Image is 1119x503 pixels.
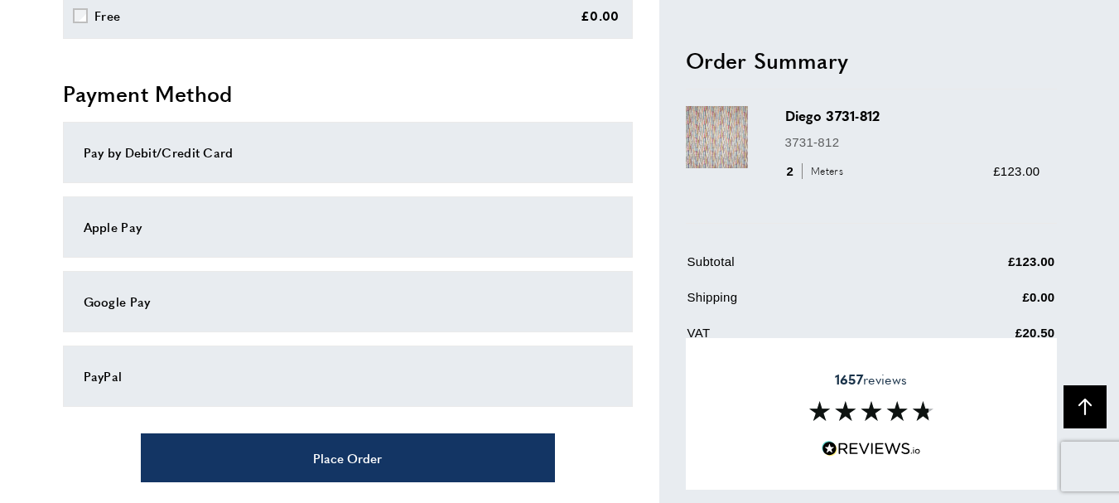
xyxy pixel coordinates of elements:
[84,143,612,162] div: Pay by Debit/Credit Card
[687,287,909,319] td: Shipping
[63,79,633,109] h2: Payment Method
[581,6,620,26] div: £0.00
[910,322,1055,355] td: £20.50
[822,441,921,457] img: Reviews.io 5 stars
[785,106,1040,125] h3: Diego 3731-812
[84,217,612,237] div: Apple Pay
[785,161,849,181] div: 2
[84,292,612,312] div: Google Pay
[910,251,1055,283] td: £123.00
[835,369,863,388] strong: 1657
[687,251,909,283] td: Subtotal
[94,6,120,26] div: Free
[84,366,612,386] div: PayPal
[141,433,555,482] button: Place Order
[802,163,847,179] span: Meters
[785,132,1040,152] p: 3731-812
[686,45,1057,75] h2: Order Summary
[993,163,1039,177] span: £123.00
[835,370,907,387] span: reviews
[686,106,748,168] img: Diego 3731-812
[910,287,1055,319] td: £0.00
[809,401,933,421] img: Reviews section
[687,322,909,355] td: VAT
